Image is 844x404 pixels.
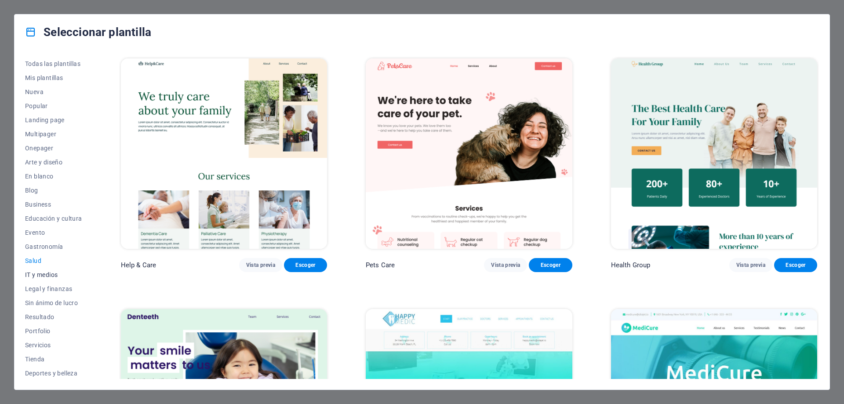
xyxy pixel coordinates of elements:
button: Evento [25,226,82,240]
button: Educación y cultura [25,211,82,226]
p: Pets Care [366,261,395,269]
button: Onepager [25,141,82,155]
h4: Seleccionar plantilla [25,25,151,39]
span: Escoger [781,262,810,269]
span: Tienda [25,356,82,363]
span: Educación y cultura [25,215,82,222]
button: IT y medios [25,268,82,282]
span: Legal y finanzas [25,285,82,292]
span: Resultado [25,313,82,320]
img: Pets Care [366,58,572,249]
button: En blanco [25,169,82,183]
p: Health Group [611,261,651,269]
button: Portfolio [25,324,82,338]
span: Salud [25,257,82,264]
button: Vista previa [729,258,772,272]
button: Vista previa [239,258,282,272]
span: Sin ánimo de lucro [25,299,82,306]
button: Salud [25,254,82,268]
button: Gastronomía [25,240,82,254]
button: Escoger [284,258,327,272]
img: Help & Care [121,58,327,249]
button: Escoger [774,258,817,272]
span: Arte y diseño [25,159,82,166]
span: IT y medios [25,271,82,278]
span: Deportes y belleza [25,370,82,377]
span: Escoger [536,262,565,269]
span: Escoger [291,262,320,269]
span: Business [25,201,82,208]
button: Business [25,197,82,211]
span: Vista previa [736,262,765,269]
button: Deportes y belleza [25,366,82,380]
span: Multipager [25,131,82,138]
button: Landing page [25,113,82,127]
span: Servicios [25,342,82,349]
button: Arte y diseño [25,155,82,169]
span: Onepager [25,145,82,152]
button: Multipager [25,127,82,141]
img: Health Group [611,58,817,249]
button: Vista previa [484,258,527,272]
button: Mis plantillas [25,71,82,85]
span: Portfolio [25,328,82,335]
span: Popular [25,102,82,109]
button: Popular [25,99,82,113]
button: Blog [25,183,82,197]
span: Evento [25,229,82,236]
span: Nueva [25,88,82,95]
button: Sin ánimo de lucro [25,296,82,310]
p: Help & Care [121,261,156,269]
span: Mis plantillas [25,74,82,81]
span: Landing page [25,116,82,124]
span: Blog [25,187,82,194]
button: Tienda [25,352,82,366]
button: Todas las plantillas [25,57,82,71]
span: Vista previa [491,262,520,269]
button: Escoger [529,258,572,272]
button: Servicios [25,338,82,352]
button: Nueva [25,85,82,99]
span: Vista previa [246,262,275,269]
span: Todas las plantillas [25,60,82,67]
button: Resultado [25,310,82,324]
span: En blanco [25,173,82,180]
button: Legal y finanzas [25,282,82,296]
span: Gastronomía [25,243,82,250]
